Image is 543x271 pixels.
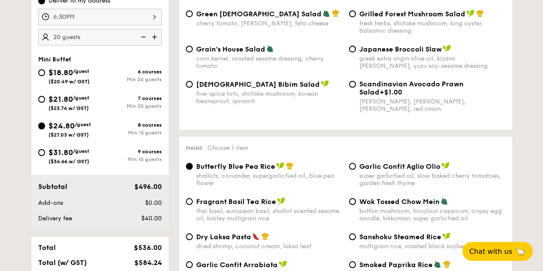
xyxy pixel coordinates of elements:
input: $21.80/guest($23.76 w/ GST)7 coursesMin 20 guests [38,96,45,103]
img: icon-add.58712e84.svg [149,29,162,45]
div: greek extra virgin olive oil, kizami [PERSON_NAME], yuzu soy-sesame dressing [359,55,505,70]
img: icon-vegan.f8ff3823.svg [276,162,285,170]
div: button mushroom, tricolour capsicum, cripsy egg noodle, kikkoman, super garlicfied oil [359,207,505,222]
span: /guest [73,95,89,101]
input: $18.80/guest($20.49 w/ GST)6 coursesMin 20 guests [38,69,45,76]
div: [PERSON_NAME], [PERSON_NAME], [PERSON_NAME], red onion [359,98,505,113]
span: Dry Laksa Pasta [196,233,251,241]
div: 7 courses [100,95,162,101]
button: Chat with us🦙 [462,242,533,261]
input: $31.80/guest($34.66 w/ GST)9 coursesMin 10 guests [38,149,45,156]
span: Smoked Paprika Rice [359,261,433,269]
input: Fragrant Basil Tea Ricethai basil, european basil, shallot scented sesame oil, barley multigrain ... [186,198,193,205]
span: Delivery fee [38,215,72,222]
img: icon-vegan.f8ff3823.svg [443,45,451,52]
input: Number of guests [38,29,162,46]
input: Garlic Confit Arrabiatacherry tomato concasse, garlic-infused olive oil, chilli flakes [186,261,193,268]
span: Wok Tossed Chow Mein [359,198,440,206]
input: Japanese Broccoli Slawgreek extra virgin olive oil, kizami [PERSON_NAME], yuzu soy-sesame dressing [349,46,356,52]
img: icon-vegetarian.fe4039eb.svg [434,260,441,268]
span: $536.00 [133,244,161,252]
div: dried shrimp, coconut cream, laksa leaf [196,243,342,250]
input: [DEMOGRAPHIC_DATA] Bibim Saladfive-spice tofu, shiitake mushroom, korean beansprout, spinach [186,81,193,88]
span: $31.80 [49,148,73,157]
span: Mini Buffet [38,56,71,63]
img: icon-chef-hat.a58ddaea.svg [286,162,294,170]
div: Min 20 guests [100,76,162,82]
input: Dry Laksa Pastadried shrimp, coconut cream, laksa leaf [186,233,193,240]
span: Scandinavian Avocado Prawn Salad [359,80,464,96]
img: icon-vegan.f8ff3823.svg [441,162,450,170]
div: thai basil, european basil, shallot scented sesame oil, barley multigrain rice [196,207,342,222]
span: $40.00 [141,215,161,222]
input: Scandinavian Avocado Prawn Salad+$1.00[PERSON_NAME], [PERSON_NAME], [PERSON_NAME], red onion [349,81,356,88]
span: $18.80 [49,68,73,77]
span: Sanshoku Steamed Rice [359,233,441,241]
div: Min 10 guests [100,156,162,162]
input: Grain's House Saladcorn kernel, roasted sesame dressing, cherry tomato [186,46,193,52]
span: $584.24 [134,259,161,267]
span: Grilled Forest Mushroom Salad [359,10,465,18]
img: icon-chef-hat.a58ddaea.svg [476,9,484,17]
div: Min 15 guests [100,130,162,136]
img: icon-spicy.37a8142b.svg [252,232,260,240]
img: icon-vegan.f8ff3823.svg [442,232,451,240]
div: fresh herbs, shiitake mushroom, king oyster, balsamic dressing [359,20,505,34]
input: Smoked Paprika Riceturmeric baked [PERSON_NAME] sweet paprika, tri-colour capsicum [349,261,356,268]
span: ($23.76 w/ GST) [49,105,89,111]
img: icon-vegetarian.fe4039eb.svg [322,9,330,17]
img: icon-chef-hat.a58ddaea.svg [261,232,269,240]
span: Mains [186,145,202,151]
span: /guest [75,122,91,128]
span: Fragrant Basil Tea Rice [196,198,276,206]
input: Wok Tossed Chow Meinbutton mushroom, tricolour capsicum, cripsy egg noodle, kikkoman, super garli... [349,198,356,205]
div: cherry tomato, [PERSON_NAME], feta cheese [196,20,342,27]
img: icon-vegetarian.fe4039eb.svg [266,45,274,52]
span: Green [DEMOGRAPHIC_DATA] Salad [196,10,322,18]
span: Total [38,244,56,252]
span: Japanese Broccoli Slaw [359,45,442,53]
span: Subtotal [38,183,67,191]
img: icon-chef-hat.a58ddaea.svg [332,9,340,17]
span: +$1.00 [379,88,402,96]
span: Garlic Confit Arrabiata [196,261,278,269]
span: Add-ons [38,199,63,207]
span: 🦙 [516,247,526,256]
img: icon-vegan.f8ff3823.svg [466,9,475,17]
span: Choose 1 item [207,144,248,152]
input: Grilled Forest Mushroom Saladfresh herbs, shiitake mushroom, king oyster, balsamic dressing [349,10,356,17]
img: icon-chef-hat.a58ddaea.svg [443,260,451,268]
span: [DEMOGRAPHIC_DATA] Bibim Salad [196,80,320,88]
span: /guest [73,68,89,74]
div: 6 courses [100,69,162,75]
input: Event time [38,9,162,25]
span: Chat with us [469,247,512,256]
div: five-spice tofu, shiitake mushroom, korean beansprout, spinach [196,90,342,105]
span: ($27.03 w/ GST) [49,132,89,138]
input: Sanshoku Steamed Ricemultigrain rice, roasted black soybean [349,233,356,240]
span: $0.00 [145,199,161,207]
span: Total (w/ GST) [38,259,87,267]
span: ($20.49 w/ GST) [49,79,90,85]
input: Green [DEMOGRAPHIC_DATA] Saladcherry tomato, [PERSON_NAME], feta cheese [186,10,193,17]
span: /guest [73,148,89,154]
img: icon-vegetarian.fe4039eb.svg [440,197,448,205]
img: icon-reduce.1d2dbef1.svg [136,29,149,45]
img: icon-vegan.f8ff3823.svg [277,197,285,205]
div: shallots, coriander, supergarlicfied oil, blue pea flower [196,172,342,187]
img: icon-vegan.f8ff3823.svg [321,80,329,88]
div: Min 20 guests [100,103,162,109]
div: multigrain rice, roasted black soybean [359,243,505,250]
input: $24.80/guest($27.03 w/ GST)8 coursesMin 15 guests [38,122,45,129]
input: Butterfly Blue Pea Riceshallots, coriander, supergarlicfied oil, blue pea flower [186,163,193,170]
span: Grain's House Salad [196,45,265,53]
div: corn kernel, roasted sesame dressing, cherry tomato [196,55,342,70]
span: ($34.66 w/ GST) [49,158,89,164]
div: super garlicfied oil, slow baked cherry tomatoes, garden fresh thyme [359,172,505,187]
span: Butterfly Blue Pea Rice [196,162,275,171]
input: Garlic Confit Aglio Oliosuper garlicfied oil, slow baked cherry tomatoes, garden fresh thyme [349,163,356,170]
div: 9 courses [100,149,162,155]
span: $24.80 [49,121,75,131]
span: $21.80 [49,94,73,104]
span: $496.00 [134,183,161,191]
